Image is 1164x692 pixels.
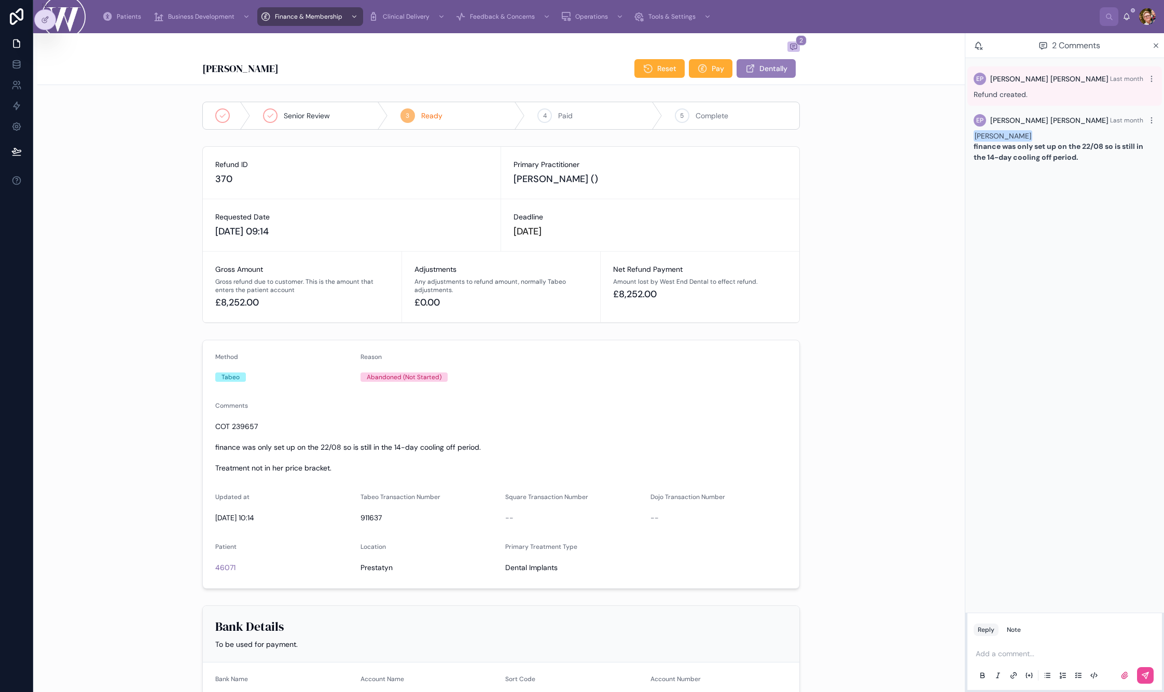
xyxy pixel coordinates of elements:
button: Reply [974,624,999,636]
span: Method [215,353,238,361]
span: Updated at [215,493,250,501]
button: 2 [787,41,800,54]
span: COT 239657 finance was only set up on the 22/08 so is still in the 14-day cooling off period. Tre... [215,421,787,473]
span: £8,252.00 [613,287,787,301]
span: Account Number [650,675,701,683]
span: Finance & Membership [275,12,342,21]
button: Pay [689,59,732,78]
span: Account Name [361,675,404,683]
span: Amount lost by West End Dental to effect refund. [613,278,757,286]
span: 4 [543,112,547,120]
a: Clinical Delivery [365,7,450,26]
span: [PERSON_NAME] [PERSON_NAME] [990,115,1108,126]
a: Business Development [150,7,255,26]
a: Operations [558,7,629,26]
span: Sort Code [505,675,535,683]
span: Last month [1110,116,1143,124]
span: Adjustments [414,264,588,274]
span: Primary Practitioner [514,159,787,170]
span: Comments [215,402,248,410]
span: Pay [712,63,724,74]
span: Patient [215,543,237,551]
div: scrollable content [94,5,1100,28]
a: Feedback & Concerns [452,7,556,26]
span: Business Development [168,12,234,21]
span: 911637 [361,513,497,523]
span: Any adjustments to refund amount, normally Tabeo adjustments. [414,278,588,294]
a: 46071 [215,562,235,573]
h1: [PERSON_NAME] [202,61,279,76]
a: Finance & Membership [257,7,363,26]
p: [DATE] [514,224,542,239]
span: Location [361,543,386,551]
span: Dentally [759,63,787,74]
span: Primary Treatment Type [505,543,577,551]
span: 370 [215,172,488,186]
span: [DATE] 10:14 [215,513,352,523]
span: [DATE] 09:14 [215,224,488,239]
div: Abandoned (Not Started) [367,372,441,382]
span: EP [976,116,983,124]
h2: Bank Details [215,618,284,635]
span: Bank Name [215,675,248,683]
span: [PERSON_NAME] [PERSON_NAME] [990,74,1108,84]
button: Reset [634,59,685,78]
span: Tabeo Transaction Number [361,493,440,501]
span: £8,252.00 [215,295,389,310]
button: Dentally [737,59,796,78]
span: Dental Implants [505,562,558,573]
span: Last month [1110,75,1143,83]
span: Operations [575,12,608,21]
span: Complete [696,110,728,121]
button: Note [1003,624,1025,636]
span: Tools & Settings [648,12,696,21]
span: Gross refund due to customer. This is the amount that enters the patient account [215,278,389,294]
span: To be used for payment. [215,640,298,649]
span: Dojo Transaction Number [650,493,725,501]
span: EP [976,75,983,83]
span: 2 Comments [1052,39,1100,52]
strong: finance was only set up on the 22/08 so is still in the 14-day cooling off period. [974,142,1143,162]
span: Refund created. [974,90,1028,99]
span: £0.00 [414,295,588,310]
a: Patients [99,7,148,26]
span: -- [505,513,514,523]
span: 5 [680,112,684,120]
span: Gross Amount [215,264,389,274]
span: Net Refund Payment [613,264,787,274]
span: Paid [558,110,573,121]
span: Square Transaction Number [505,493,588,501]
span: Prestatyn [361,562,393,573]
div: Tabeo [221,372,240,382]
a: Tools & Settings [631,7,716,26]
span: [PERSON_NAME] () [514,172,598,186]
span: Refund ID [215,159,488,170]
span: Deadline [514,212,787,222]
div: Note [1007,626,1021,634]
span: 3 [406,112,409,120]
span: Patients [117,12,141,21]
span: 2 [796,35,807,46]
span: Reason [361,353,382,361]
span: Ready [421,110,442,121]
span: Reset [657,63,676,74]
span: Senior Review [284,110,330,121]
span: Clinical Delivery [383,12,429,21]
span: -- [650,513,659,523]
span: [PERSON_NAME] [974,130,1032,142]
span: Requested Date [215,212,488,222]
span: Feedback & Concerns [470,12,535,21]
